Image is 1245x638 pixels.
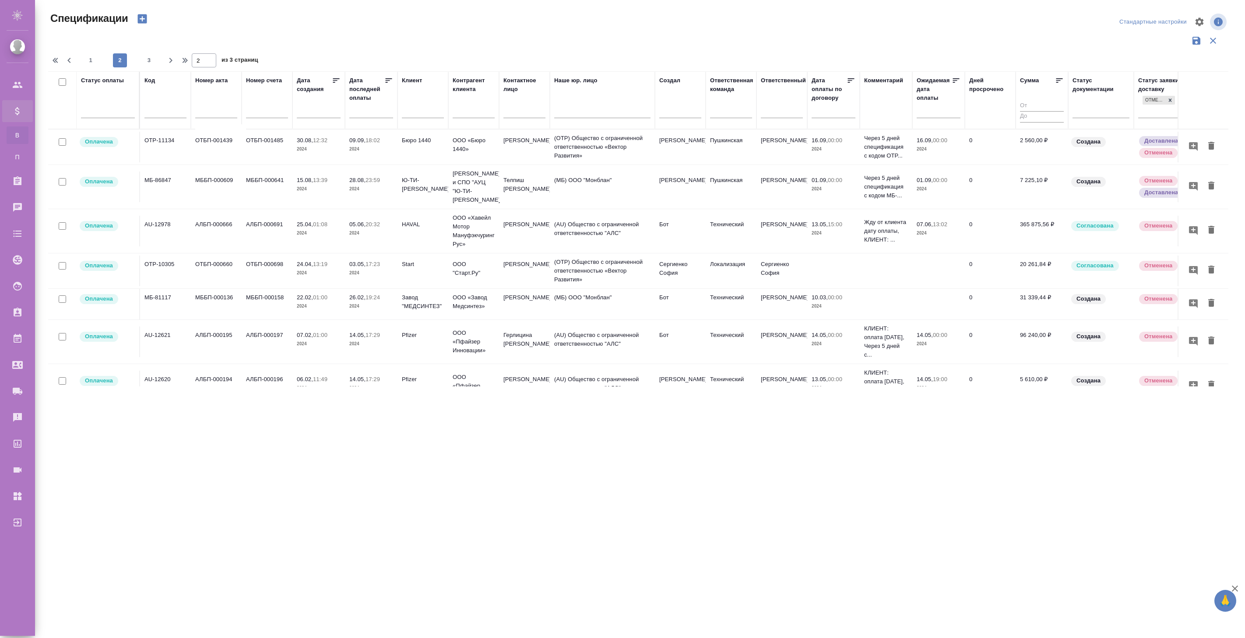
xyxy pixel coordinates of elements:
[1016,289,1068,319] td: 31 339,44 ₽
[81,76,124,85] div: Статус оплаты
[246,76,282,85] div: Номер счета
[11,153,24,161] span: П
[655,132,706,162] td: [PERSON_NAME]
[349,221,366,228] p: 05.06,
[140,256,191,286] td: OTP-10305
[242,326,292,357] td: АЛБП-000197
[499,326,550,357] td: Герлицина [PERSON_NAME]
[828,177,842,183] p: 00:00
[1016,256,1068,286] td: 20 261,84 ₽
[965,172,1016,202] td: 0
[85,376,113,385] p: Оплачена
[85,294,113,303] p: Оплачена
[917,340,960,348] p: 2024
[1076,261,1114,270] p: Согласована
[191,216,242,246] td: АЛБП-000666
[499,371,550,401] td: [PERSON_NAME]
[965,216,1016,246] td: 0
[7,148,28,166] a: П
[550,326,655,357] td: (AU) Общество с ограниченной ответственностью "АЛС"
[191,289,242,319] td: МББП-000136
[1020,76,1039,85] div: Сумма
[11,131,24,140] span: В
[1189,11,1210,32] span: Настроить таблицу
[655,289,706,319] td: Бот
[550,253,655,288] td: (OTP) Общество с ограниченной ответственностью «Вектор Развития»
[550,216,655,246] td: (AU) Общество с ограниченной ответственностью "АЛС"
[1073,76,1129,94] div: Cтатус документации
[144,76,155,85] div: Код
[222,55,258,67] span: из 3 страниц
[812,294,828,301] p: 10.03,
[1076,376,1101,385] p: Создана
[349,76,384,102] div: Дата последней оплаты
[1204,377,1219,393] button: Удалить
[297,185,341,193] p: 2024
[349,269,393,277] p: 2024
[453,169,495,204] p: [PERSON_NAME] и СПО "АУЦ "Ю-ТИ-[PERSON_NAME]"
[142,56,156,65] span: 3
[313,332,327,338] p: 01:00
[191,256,242,286] td: ОТБП-000660
[349,340,393,348] p: 2024
[812,302,855,311] p: 2024
[828,332,842,338] p: 00:00
[1204,222,1219,238] button: Удалить
[1188,32,1205,49] button: Сохранить фильтры
[402,136,444,145] p: Бюро 1440
[297,76,332,94] div: Дата создания
[142,53,156,67] button: 3
[864,134,908,160] p: Через 5 дней спецификация с кодом OTP...
[756,132,807,162] td: [PERSON_NAME]
[812,221,828,228] p: 13.05,
[1144,137,1178,145] p: Доставлена
[140,172,191,202] td: МБ-86847
[1214,590,1236,612] button: 🙏
[349,145,393,154] p: 2024
[402,331,444,340] p: Pfizer
[655,326,706,357] td: Бот
[366,137,380,144] p: 18:02
[453,260,495,277] p: ООО "Старт.Ру"
[297,177,313,183] p: 15.08,
[706,256,756,286] td: Локализация
[499,289,550,319] td: [PERSON_NAME]
[85,261,113,270] p: Оплачена
[756,371,807,401] td: [PERSON_NAME]
[402,260,444,269] p: Start
[706,216,756,246] td: Технический
[917,221,933,228] p: 07.06,
[349,384,393,393] p: 2024
[349,137,366,144] p: 09.09,
[297,137,313,144] p: 30.08,
[917,185,960,193] p: 2024
[1117,15,1189,29] div: split button
[1204,138,1219,154] button: Удалить
[1138,76,1195,94] div: Cтатус заявки на доставку
[313,294,327,301] p: 01:00
[453,136,495,154] p: ООО «Бюро 1440»
[84,53,98,67] button: 1
[1204,295,1219,312] button: Удалить
[499,132,550,162] td: [PERSON_NAME]
[933,376,947,382] p: 19:00
[140,132,191,162] td: OTP-11134
[297,269,341,277] p: 2024
[140,289,191,319] td: МБ-81117
[710,76,753,94] div: Ответственная команда
[1020,111,1064,122] input: До
[1016,371,1068,401] td: 5 610,00 ₽
[453,329,495,355] p: ООО «Пфайзер Инновации»
[453,76,495,94] div: Контрагент клиента
[917,229,960,238] p: 2024
[965,256,1016,286] td: 0
[366,332,380,338] p: 17:29
[828,294,842,301] p: 00:00
[933,177,947,183] p: 00:00
[349,261,366,267] p: 03.05,
[756,172,807,202] td: [PERSON_NAME]
[659,76,680,85] div: Создал
[1144,376,1172,385] p: Отменена
[1144,221,1172,230] p: Отменена
[402,293,444,311] p: Завод "МЕДСИНТЕЗ"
